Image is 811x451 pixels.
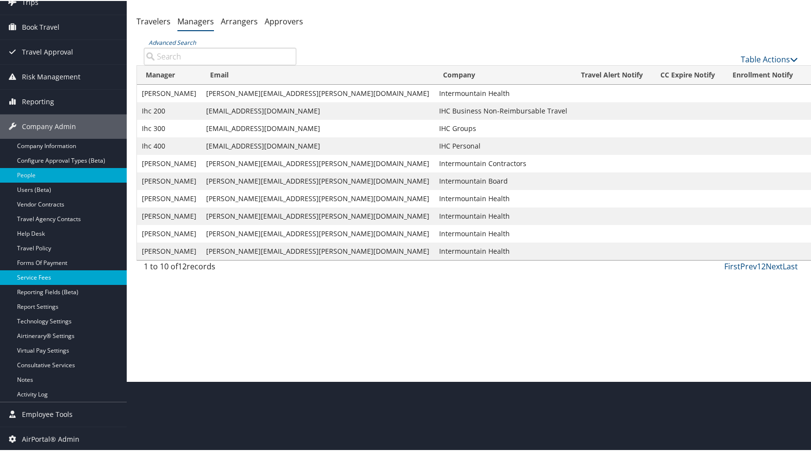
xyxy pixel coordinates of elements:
[22,426,79,451] span: AirPortal® Admin
[434,65,572,84] th: Company: activate to sort column ascending
[434,171,572,189] td: Intermountain Board
[22,401,73,426] span: Employee Tools
[137,207,201,224] td: [PERSON_NAME]
[434,242,572,259] td: Intermountain Health
[201,242,434,259] td: [PERSON_NAME][EMAIL_ADDRESS][PERSON_NAME][DOMAIN_NAME]
[201,65,434,84] th: Email: activate to sort column ascending
[434,119,572,136] td: IHC Groups
[221,15,258,26] a: Arrangers
[22,39,73,63] span: Travel Approval
[22,113,76,138] span: Company Admin
[724,260,740,271] a: First
[22,64,80,88] span: Risk Management
[144,260,296,276] div: 1 to 10 of records
[741,53,798,64] a: Table Actions
[22,14,59,38] span: Book Travel
[434,101,572,119] td: IHC Business Non-Reimbursable Travel
[137,189,201,207] td: [PERSON_NAME]
[137,136,201,154] td: Ihc 400
[434,84,572,101] td: Intermountain Health
[766,260,783,271] a: Next
[201,154,434,171] td: [PERSON_NAME][EMAIL_ADDRESS][PERSON_NAME][DOMAIN_NAME]
[201,224,434,242] td: [PERSON_NAME][EMAIL_ADDRESS][PERSON_NAME][DOMAIN_NAME]
[201,101,434,119] td: [EMAIL_ADDRESS][DOMAIN_NAME]
[434,189,572,207] td: Intermountain Health
[652,65,724,84] th: CC Expire Notify: activate to sort column ascending
[265,15,303,26] a: Approvers
[783,260,798,271] a: Last
[201,171,434,189] td: [PERSON_NAME][EMAIL_ADDRESS][PERSON_NAME][DOMAIN_NAME]
[144,47,296,64] input: Advanced Search
[434,207,572,224] td: Intermountain Health
[201,84,434,101] td: [PERSON_NAME][EMAIL_ADDRESS][PERSON_NAME][DOMAIN_NAME]
[201,189,434,207] td: [PERSON_NAME][EMAIL_ADDRESS][PERSON_NAME][DOMAIN_NAME]
[137,65,201,84] th: Manager: activate to sort column descending
[137,154,201,171] td: [PERSON_NAME]
[137,119,201,136] td: Ihc 300
[201,207,434,224] td: [PERSON_NAME][EMAIL_ADDRESS][PERSON_NAME][DOMAIN_NAME]
[178,260,187,271] span: 12
[572,65,652,84] th: Travel Alert Notify: activate to sort column ascending
[149,38,196,46] a: Advanced Search
[761,260,766,271] a: 2
[740,260,757,271] a: Prev
[136,15,171,26] a: Travelers
[724,65,802,84] th: Enrollment Notify: activate to sort column ascending
[137,101,201,119] td: Ihc 200
[137,224,201,242] td: [PERSON_NAME]
[177,15,214,26] a: Managers
[434,154,572,171] td: Intermountain Contractors
[22,89,54,113] span: Reporting
[201,119,434,136] td: [EMAIL_ADDRESS][DOMAIN_NAME]
[137,171,201,189] td: [PERSON_NAME]
[757,260,761,271] a: 1
[201,136,434,154] td: [EMAIL_ADDRESS][DOMAIN_NAME]
[137,242,201,259] td: [PERSON_NAME]
[137,84,201,101] td: [PERSON_NAME]
[434,224,572,242] td: Intermountain Health
[434,136,572,154] td: IHC Personal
